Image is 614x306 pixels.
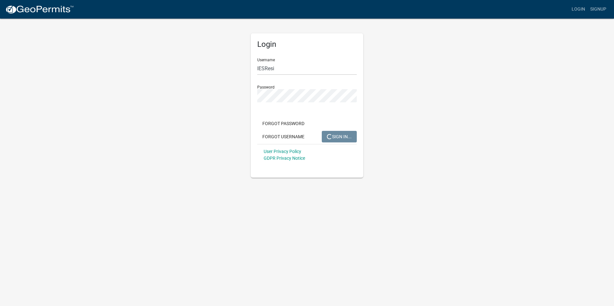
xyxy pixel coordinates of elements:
[264,149,301,154] a: User Privacy Policy
[322,131,357,142] button: SIGN IN...
[327,134,352,139] span: SIGN IN...
[569,3,588,15] a: Login
[264,156,305,161] a: GDPR Privacy Notice
[257,40,357,49] h5: Login
[588,3,609,15] a: Signup
[257,118,310,129] button: Forgot Password
[257,131,310,142] button: Forgot Username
